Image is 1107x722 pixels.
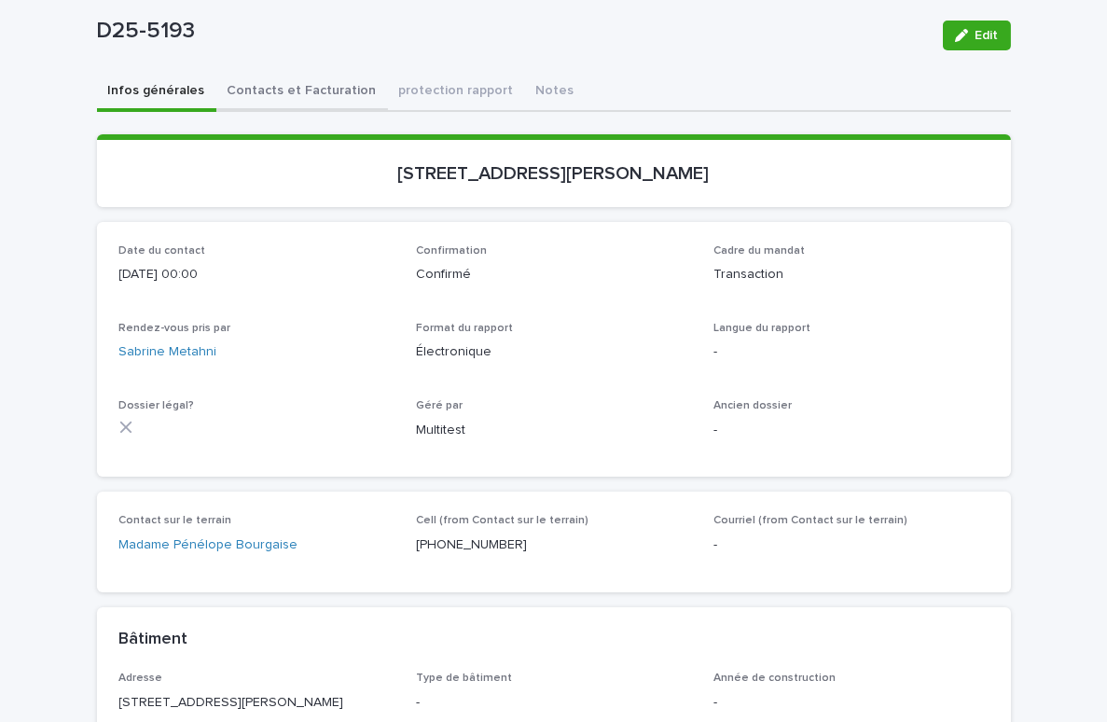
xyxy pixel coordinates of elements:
button: protection rapport [388,73,525,112]
span: Cell (from Contact sur le terrain) [416,515,588,526]
p: Transaction [713,265,989,285]
span: Date du contact [119,245,206,257]
span: Année de construction [713,673,836,684]
p: - [713,693,989,713]
span: Rendez-vous pris par [119,323,231,334]
span: Confirmation [416,245,487,257]
button: Contacts et Facturation [216,73,388,112]
span: Géré par [416,400,463,411]
span: Cadre du mandat [713,245,805,257]
h2: Bâtiment [119,630,188,650]
span: Type de bâtiment [416,673,512,684]
p: - [713,342,989,362]
button: Infos générales [97,73,216,112]
span: Courriel (from Contact sur le terrain) [713,515,907,526]
p: [PHONE_NUMBER] [416,535,691,555]
span: Dossier légal? [119,400,195,411]
p: D25-5193 [97,18,928,45]
p: - [713,421,989,440]
span: Adresse [119,673,163,684]
button: Edit [943,21,1011,50]
span: Ancien dossier [713,400,792,411]
span: Langue du rapport [713,323,810,334]
p: Multitest [416,421,691,440]
p: - [713,535,989,555]
span: Format du rapport [416,323,513,334]
p: Confirmé [416,265,691,285]
span: Contact sur le terrain [119,515,232,526]
p: - [416,693,691,713]
p: [STREET_ADDRESS][PERSON_NAME] [119,693,394,713]
button: Notes [525,73,586,112]
p: [DATE] 00:00 [119,265,394,285]
span: Edit [976,29,999,42]
a: Sabrine Metahni [119,342,217,362]
p: [STREET_ADDRESS][PERSON_NAME] [119,162,989,185]
p: Électronique [416,342,691,362]
a: Madame Pénélope Bourgaise [119,535,298,555]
